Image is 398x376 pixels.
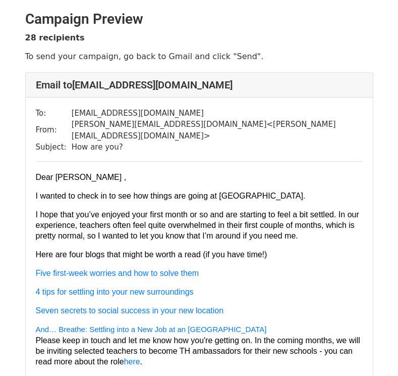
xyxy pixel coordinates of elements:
p: Here are four blogs that might be worth a read (if you have time!) [36,249,363,260]
a: Five first-week worries and how to solve them [36,269,199,277]
td: [PERSON_NAME][EMAIL_ADDRESS][DOMAIN_NAME] < [PERSON_NAME][EMAIL_ADDRESS][DOMAIN_NAME] > [72,119,363,142]
strong: 28 recipients [25,33,85,42]
td: How are you? [72,142,363,153]
a: And… Breathe: Settling into a New Job at an [GEOGRAPHIC_DATA] [36,325,267,334]
p: To send your campaign, go back to Gmail and click "Send". [25,51,373,62]
a: 4 tips for settling into your new surroundings [36,288,194,296]
p: Please keep in touch and let me know how you're getting on. In the coming months, we will be invi... [36,335,363,367]
td: [EMAIL_ADDRESS][DOMAIN_NAME] [72,108,363,119]
a: here [124,357,140,366]
h4: Email to [EMAIL_ADDRESS][DOMAIN_NAME] [36,79,363,91]
p: Dear [PERSON_NAME] , [36,172,363,182]
td: Subject: [36,142,72,153]
p: I hope that you’ve enjoyed your first month or so and are starting to feel a bit settled. In our ... [36,209,363,241]
p: I wanted to check in to see how things are going at [GEOGRAPHIC_DATA]. [36,191,363,201]
a: Seven secrets to social success in your new location [36,306,224,315]
h2: Campaign Preview [25,11,373,28]
td: To: [36,108,72,119]
td: From: [36,119,72,142]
